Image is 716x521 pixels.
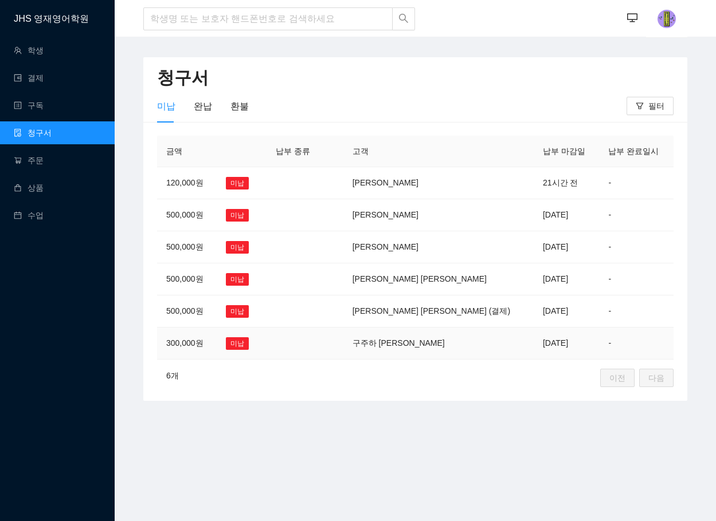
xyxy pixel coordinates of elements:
[599,327,674,360] td: -
[157,99,175,113] div: 미납
[627,97,674,115] button: filter필터
[599,199,674,231] td: -
[636,102,644,111] span: filter
[157,231,217,263] td: 500,000원
[534,199,599,231] td: [DATE]
[599,231,674,263] td: -
[226,273,249,286] span: 미납
[343,231,534,263] td: [PERSON_NAME]
[343,136,534,167] th: 고객
[599,167,674,199] td: -
[226,209,249,222] span: 미납
[621,7,644,30] button: desktop
[599,295,674,327] td: -
[226,305,249,318] span: 미납
[343,263,534,295] td: [PERSON_NAME] [PERSON_NAME]
[599,136,674,167] th: 납부 완료일시
[600,369,635,387] button: 이전
[14,101,44,110] a: profile구독
[230,99,249,113] div: 환불
[157,327,217,360] td: 300,000원
[157,136,217,167] th: 금액
[343,327,534,360] td: 구주하 [PERSON_NAME]
[14,183,44,192] a: shopping상품
[534,136,599,167] th: 납부 마감일
[599,263,674,295] td: -
[226,241,249,254] span: 미납
[398,13,409,25] span: search
[534,263,599,295] td: [DATE]
[534,295,599,327] td: [DATE]
[157,295,217,327] td: 500,000원
[639,369,674,387] button: 다음
[14,73,44,82] a: wallet결제
[143,7,393,30] input: 학생명 또는 보호자 핸드폰번호로 검색하세요
[343,199,534,231] td: [PERSON_NAME]
[14,46,44,55] a: team학생
[157,66,674,90] h2: 청구서
[157,199,217,231] td: 500,000원
[534,167,599,199] td: 21시간 전
[157,369,179,382] div: 6 개
[157,167,217,199] td: 120,000원
[14,211,44,220] a: calendar수업
[534,327,599,360] td: [DATE]
[267,136,323,167] th: 납부 종류
[392,7,415,30] button: search
[14,156,44,165] a: shopping-cart주문
[226,337,249,350] span: 미납
[343,295,534,327] td: [PERSON_NAME] [PERSON_NAME] (결제)
[627,13,637,25] span: desktop
[194,99,212,113] div: 완납
[658,10,676,28] img: photo.jpg
[648,100,664,112] span: 필터
[343,167,534,199] td: [PERSON_NAME]
[226,177,249,190] span: 미납
[157,263,217,295] td: 500,000원
[14,128,52,137] a: file-done청구서
[534,231,599,263] td: [DATE]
